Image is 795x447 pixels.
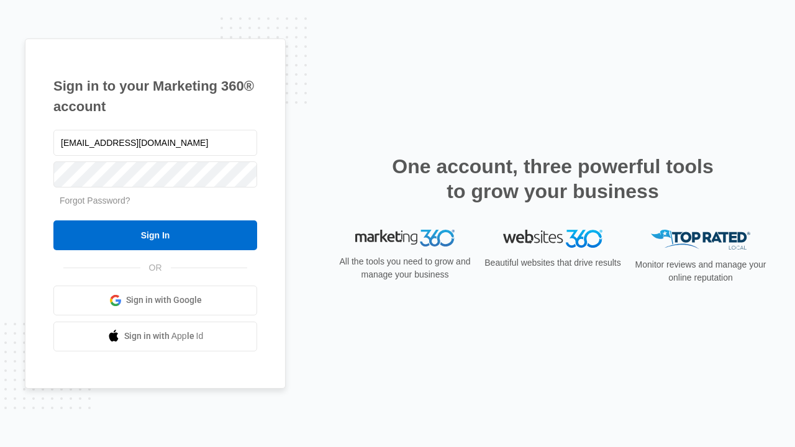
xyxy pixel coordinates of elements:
[124,330,204,343] span: Sign in with Apple Id
[388,154,717,204] h2: One account, three powerful tools to grow your business
[53,220,257,250] input: Sign In
[631,258,770,284] p: Monitor reviews and manage your online reputation
[53,286,257,315] a: Sign in with Google
[126,294,202,307] span: Sign in with Google
[335,255,475,281] p: All the tools you need to grow and manage your business
[503,230,602,248] img: Websites 360
[60,196,130,205] a: Forgot Password?
[53,130,257,156] input: Email
[651,230,750,250] img: Top Rated Local
[53,322,257,351] a: Sign in with Apple Id
[53,76,257,117] h1: Sign in to your Marketing 360® account
[483,256,622,269] p: Beautiful websites that drive results
[140,261,171,274] span: OR
[355,230,455,247] img: Marketing 360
